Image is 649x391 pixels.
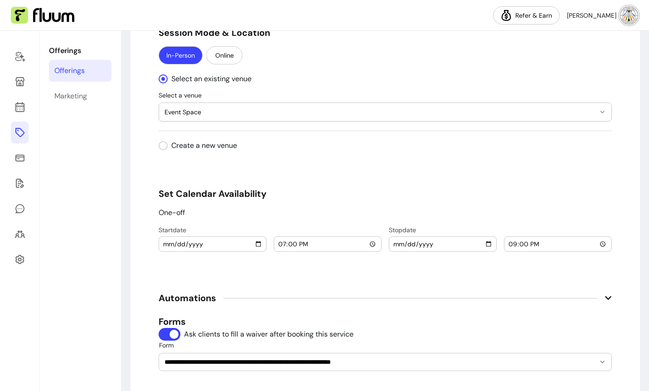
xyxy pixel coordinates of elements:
[493,6,560,24] a: Refer & Earn
[159,103,611,121] button: Event Space
[49,60,111,82] a: Offerings
[159,137,245,155] input: Create a new venue
[165,108,595,117] span: Event Space
[567,11,616,20] span: [PERSON_NAME]
[159,225,382,235] p: Start date
[11,223,29,245] a: Clients
[389,225,612,235] p: Stop date
[11,7,74,24] img: Fluum Logo
[54,65,85,76] div: Offerings
[49,85,111,107] a: Marketing
[159,207,185,218] p: One-off
[159,187,612,200] h5: Set Calendar Availability
[206,46,242,64] button: Online
[620,6,638,24] img: avatar
[159,26,612,39] h5: Session Mode & Location
[159,328,355,341] input: Ask clients to fill a waiver after booking this service
[159,70,259,88] input: Select an existing venue
[54,91,87,102] div: Marketing
[159,91,205,100] label: Select a venue
[159,341,177,350] label: Form
[159,315,612,328] h5: Forms
[11,172,29,194] a: Forms
[567,6,638,24] button: avatar[PERSON_NAME]
[11,96,29,118] a: Calendar
[49,45,111,56] p: Offerings
[11,249,29,270] a: Settings
[159,46,203,64] button: In-Person
[165,357,581,367] input: Form
[159,292,216,304] span: Automations
[11,198,29,220] a: My Messages
[595,355,610,369] button: Show suggestions
[11,122,29,143] a: Offerings
[11,45,29,67] a: Home
[11,147,29,169] a: Sales
[11,71,29,93] a: Storefront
